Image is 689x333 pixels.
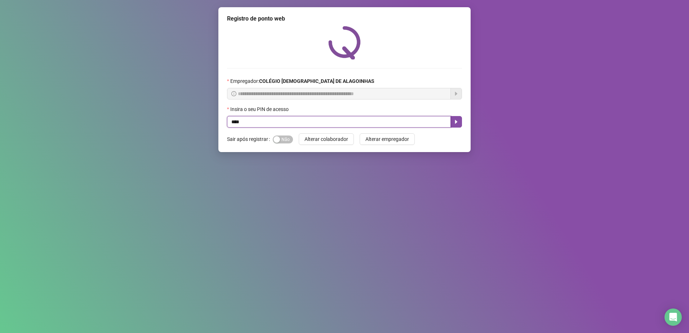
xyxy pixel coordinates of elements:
span: caret-right [453,119,459,125]
img: QRPoint [328,26,361,59]
label: Insira o seu PIN de acesso [227,105,293,113]
span: Empregador : [230,77,374,85]
span: info-circle [231,91,236,96]
button: Alterar empregador [360,133,415,145]
span: Alterar empregador [365,135,409,143]
span: Alterar colaborador [305,135,348,143]
strong: COLÉGIO [DEMOGRAPHIC_DATA] DE ALAGOINHAS [259,78,374,84]
button: Alterar colaborador [299,133,354,145]
label: Sair após registrar [227,133,273,145]
div: Registro de ponto web [227,14,462,23]
div: Open Intercom Messenger [664,308,682,326]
